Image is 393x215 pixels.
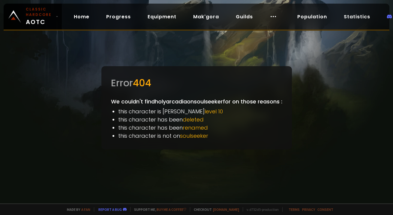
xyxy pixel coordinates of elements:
a: Guilds [231,11,258,23]
a: Classic HardcoreAOTC [4,4,62,29]
small: Classic Hardcore [26,7,53,17]
li: this character is not on [118,132,282,140]
span: v. d752d5 - production [243,207,279,212]
span: Checkout [190,207,239,212]
span: AOTC [26,7,53,26]
span: deleted [183,116,204,123]
span: level 10 [205,108,223,115]
li: this character is [PERSON_NAME] [118,107,282,115]
div: We couldn't find holyarcadia on soulseeker for on those reasons : [101,66,292,149]
a: Terms [289,207,300,212]
li: this character has been [118,124,282,132]
a: Report a bug [98,207,122,212]
a: Buy me a coffee [157,207,186,212]
span: renamed [183,124,208,131]
a: Privacy [302,207,315,212]
span: soulseeker [180,132,208,140]
a: Statistics [339,11,375,23]
a: Population [292,11,332,23]
a: [DOMAIN_NAME] [213,207,239,212]
a: a fan [81,207,90,212]
span: Made by [63,207,90,212]
a: Home [69,11,94,23]
span: Support me, [130,207,186,212]
a: Mak'gora [188,11,224,23]
span: 404 [133,76,151,90]
a: Progress [101,11,136,23]
li: this character has been [118,115,282,124]
div: Error [111,76,282,90]
a: Equipment [143,11,181,23]
a: Consent [317,207,333,212]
